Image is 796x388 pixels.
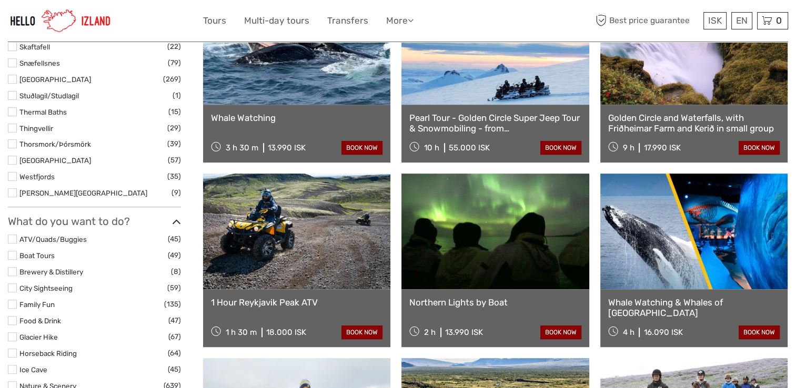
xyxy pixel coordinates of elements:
[8,8,113,34] img: 1270-cead85dc-23af-4572-be81-b346f9cd5751_logo_small.jpg
[327,13,368,28] a: Transfers
[643,143,680,152] div: 17.990 ISK
[19,349,77,358] a: Horseback Riding
[540,325,581,339] a: book now
[19,59,60,67] a: Snæfellsnes
[424,143,439,152] span: 10 h
[164,298,181,310] span: (135)
[168,233,181,245] span: (45)
[168,347,181,359] span: (64)
[167,40,181,53] span: (22)
[593,12,701,29] span: Best price guarantee
[19,140,91,148] a: Thorsmork/Þórsmörk
[167,138,181,150] span: (39)
[211,113,382,123] a: Whale Watching
[167,282,181,294] span: (59)
[226,143,258,152] span: 3 h 30 m
[449,143,490,152] div: 55.000 ISK
[19,300,55,309] a: Family Fun
[19,365,47,374] a: Ice Cave
[168,106,181,118] span: (15)
[19,124,53,132] a: Thingvellir
[409,297,581,308] a: Northern Lights by Boat
[15,18,119,27] p: We're away right now. Please check back later!
[167,170,181,182] span: (35)
[211,297,382,308] a: 1 Hour Reykjavik Peak ATV
[622,328,634,337] span: 4 h
[203,13,226,28] a: Tours
[540,141,581,155] a: book now
[386,13,414,28] a: More
[244,13,309,28] a: Multi-day tours
[739,141,780,155] a: book now
[445,328,483,337] div: 13.990 ISK
[171,266,181,278] span: (8)
[19,333,58,341] a: Glacier Hike
[19,316,61,325] a: Food & Drink
[226,328,257,337] span: 1 h 30 m
[19,75,91,84] a: [GEOGRAPHIC_DATA]
[409,113,581,134] a: Pearl Tour - Golden Circle Super Jeep Tour & Snowmobiling - from [GEOGRAPHIC_DATA]
[608,113,780,134] a: Golden Circle and Waterfalls, with Friðheimar Farm and Kerið in small group
[643,328,682,337] div: 16.090 ISK
[739,325,780,339] a: book now
[19,108,67,116] a: Thermal Baths
[167,122,181,134] span: (29)
[19,91,79,100] a: Stuðlagil/Studlagil
[19,189,147,197] a: [PERSON_NAME][GEOGRAPHIC_DATA]
[163,73,181,85] span: (269)
[168,154,181,166] span: (57)
[19,268,83,276] a: Brewery & Distillery
[19,156,91,165] a: [GEOGRAPHIC_DATA]
[168,57,181,69] span: (79)
[19,251,55,260] a: Boat Tours
[622,143,634,152] span: 9 h
[168,331,181,343] span: (67)
[731,12,752,29] div: EN
[708,15,722,26] span: ISK
[8,215,181,228] h3: What do you want to do?
[19,172,55,181] a: Westfjords
[424,328,436,337] span: 2 h
[19,43,50,51] a: Skaftafell
[266,328,306,337] div: 18.000 ISK
[608,297,780,319] a: Whale Watching & Whales of [GEOGRAPHIC_DATA]
[168,363,181,375] span: (45)
[268,143,306,152] div: 13.990 ISK
[168,249,181,261] span: (49)
[19,284,73,292] a: City Sightseeing
[168,314,181,326] span: (47)
[341,325,382,339] a: book now
[341,141,382,155] a: book now
[19,235,87,243] a: ATV/Quads/Buggies
[121,16,134,29] button: Open LiveChat chat widget
[172,187,181,199] span: (9)
[774,15,783,26] span: 0
[173,89,181,101] span: (1)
